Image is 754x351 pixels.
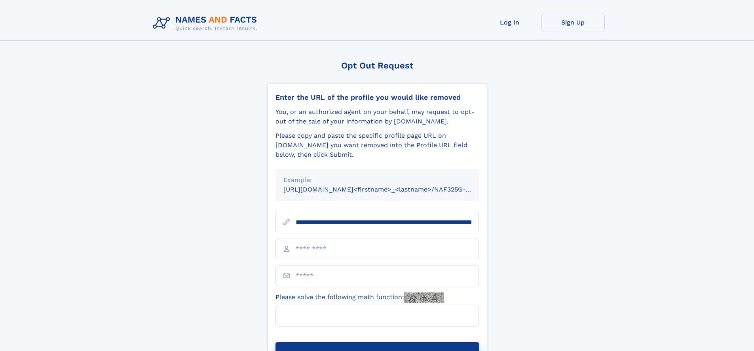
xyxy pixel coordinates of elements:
[283,186,494,193] small: [URL][DOMAIN_NAME]<firstname>_<lastname>/NAF325G-xxxxxxxx
[275,131,479,159] div: Please copy and paste the specific profile page URL on [DOMAIN_NAME] you want removed into the Pr...
[541,13,605,32] a: Sign Up
[267,61,487,70] div: Opt Out Request
[275,292,444,303] label: Please solve the following math function:
[150,13,264,34] img: Logo Names and Facts
[275,93,479,102] div: Enter the URL of the profile you would like removed
[283,175,471,185] div: Example:
[478,13,541,32] a: Log In
[275,107,479,126] div: You, or an authorized agent on your behalf, may request to opt-out of the sale of your informatio...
